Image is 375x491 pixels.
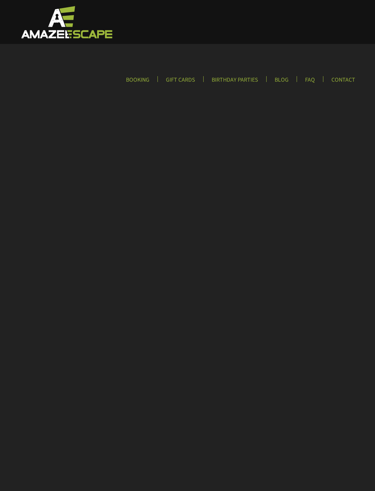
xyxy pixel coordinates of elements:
a: CONTACT [326,76,361,88]
a: BLOG [269,76,294,88]
img: Escape Room Game in Boston Area [12,5,120,39]
a: BIRTHDAY PARTIES [206,76,264,88]
a: FAQ [299,76,321,88]
a: GIFT CARDS [160,76,201,88]
a: BOOKING [120,76,155,88]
